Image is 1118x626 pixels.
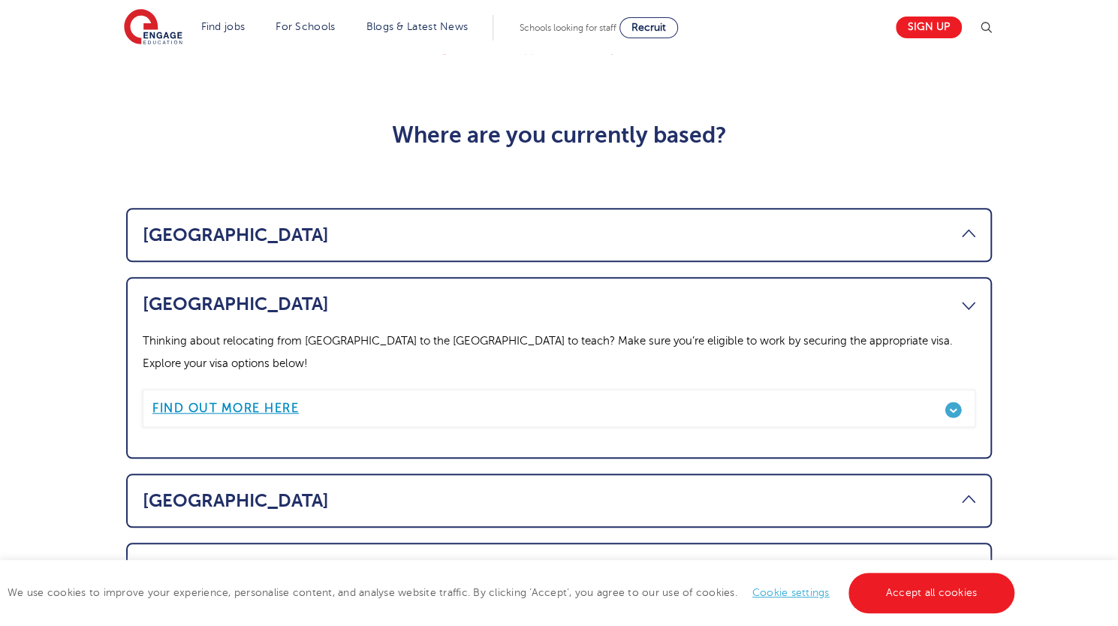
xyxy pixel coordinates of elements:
[143,490,975,511] a: [GEOGRAPHIC_DATA]
[124,9,182,47] img: Engage Education
[143,224,975,245] a: [GEOGRAPHIC_DATA]
[152,402,299,415] b: Find out more here
[366,21,469,32] a: Blogs & Latest News
[276,21,335,32] a: For Schools
[752,587,830,598] a: Cookie settings
[896,17,962,38] a: Sign up
[191,122,927,148] h2: Where are you currently based?
[143,390,975,427] a: Find out more here
[143,330,975,375] p: Thinking about relocating from [GEOGRAPHIC_DATA] to the [GEOGRAPHIC_DATA] to teach? Make sure you...
[143,293,975,315] a: [GEOGRAPHIC_DATA]
[8,587,1018,598] span: We use cookies to improve your experience, personalise content, and analyse website traffic. By c...
[520,23,616,33] span: Schools looking for staff
[848,573,1015,613] a: Accept all cookies
[619,17,678,38] a: Recruit
[201,21,246,32] a: Find jobs
[631,22,666,33] span: Recruit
